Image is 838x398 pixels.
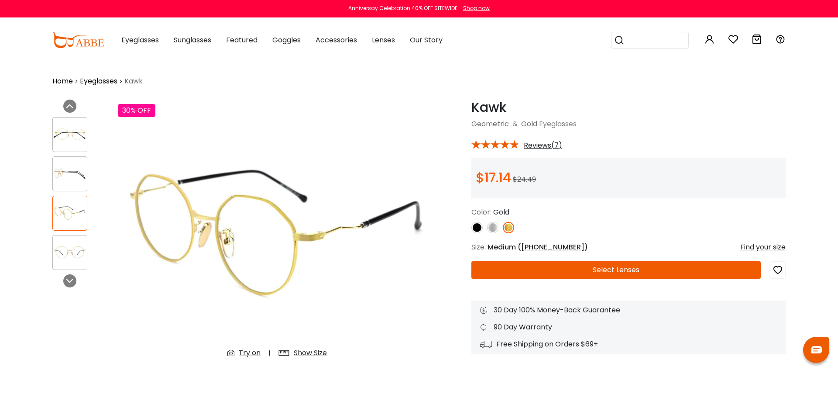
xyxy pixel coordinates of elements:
[118,100,436,365] img: Kawk Gold Metal Eyeglasses , NosePads Frames from ABBE Glasses
[348,4,457,12] div: Anniversay Celebration 40% OFF SITEWIDE
[459,4,490,12] a: Shop now
[521,119,537,129] a: Gold
[226,35,258,45] span: Featured
[121,35,159,45] span: Eyeglasses
[539,119,577,129] span: Eyeglasses
[410,35,443,45] span: Our Story
[811,346,822,353] img: chat
[53,204,87,221] img: Kawk Gold Metal Eyeglasses , NosePads Frames from ABBE Glasses
[52,32,104,48] img: abbeglasses.com
[372,35,395,45] span: Lenses
[53,126,87,143] img: Kawk Gold Metal Eyeglasses , NosePads Frames from ABBE Glasses
[511,119,519,129] span: &
[471,207,491,217] span: Color:
[52,76,73,87] a: Home
[294,348,327,358] div: Show Size
[174,35,211,45] span: Sunglasses
[471,242,486,252] span: Size:
[488,242,588,252] span: Medium ( )
[53,165,87,182] img: Kawk Gold Metal Eyeglasses , NosePads Frames from ABBE Glasses
[80,76,117,87] a: Eyeglasses
[471,100,786,115] h1: Kawk
[513,174,536,184] span: $24.49
[521,242,584,252] span: [PHONE_NUMBER]
[476,168,511,187] span: $17.14
[53,244,87,261] img: Kawk Gold Metal Eyeglasses , NosePads Frames from ABBE Glasses
[272,35,301,45] span: Goggles
[524,142,562,149] span: Reviews(7)
[480,305,777,315] div: 30 Day 100% Money-Back Guarantee
[471,261,761,279] button: Select Lenses
[316,35,357,45] span: Accessories
[124,76,143,87] span: Kawk
[471,119,509,129] a: Geometric
[118,104,155,117] div: 30% OFF
[239,348,261,358] div: Try on
[740,242,786,253] div: Find your size
[480,322,777,332] div: 90 Day Warranty
[493,207,509,217] span: Gold
[480,339,777,350] div: Free Shipping on Orders $69+
[463,4,490,12] div: Shop now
